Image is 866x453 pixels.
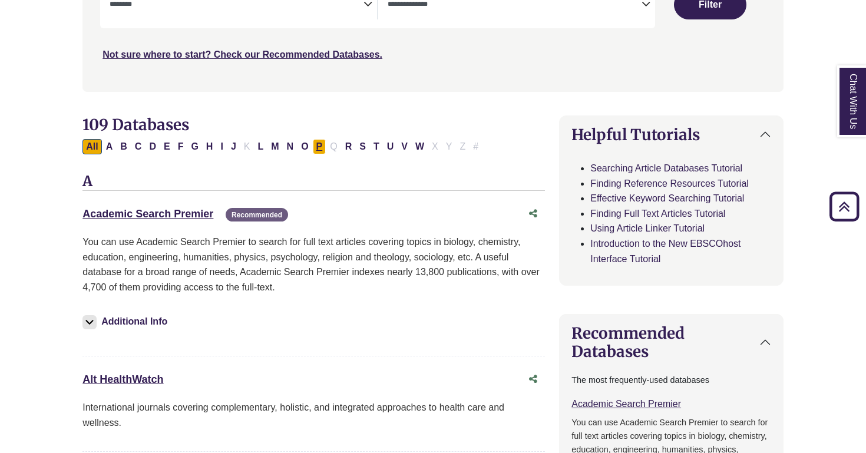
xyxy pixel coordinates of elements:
button: Recommended Databases [560,315,783,370]
a: Effective Keyword Searching Tutorial [590,193,744,203]
button: Filter Results S [356,139,369,154]
button: Filter Results B [117,139,131,154]
textarea: Search [110,1,363,10]
button: All [82,139,101,154]
button: Filter Results G [187,139,201,154]
a: Finding Full Text Articles Tutorial [590,209,725,219]
button: Filter Results O [298,139,312,154]
button: Filter Results L [254,139,267,154]
a: Not sure where to start? Check our Recommended Databases. [103,49,382,59]
div: Alpha-list to filter by first letter of database name [82,141,483,151]
button: Filter Results P [313,139,326,154]
a: Back to Top [825,199,863,214]
button: Helpful Tutorials [560,116,783,153]
a: Searching Article Databases Tutorial [590,163,742,173]
button: Filter Results R [342,139,356,154]
a: Finding Reference Resources Tutorial [590,178,749,189]
button: Filter Results N [283,139,298,154]
button: Additional Info [82,313,171,330]
a: Using Article Linker Tutorial [590,223,705,233]
h3: A [82,173,545,191]
button: Filter Results A [103,139,117,154]
button: Filter Results E [160,139,174,154]
a: Introduction to the New EBSCOhost Interface Tutorial [590,239,741,264]
button: Share this database [521,203,545,225]
button: Filter Results I [217,139,226,154]
button: Filter Results F [174,139,187,154]
button: Filter Results J [227,139,240,154]
button: Filter Results W [412,139,428,154]
a: Alt HealthWatch [82,373,163,385]
button: Filter Results C [131,139,146,154]
a: Academic Search Premier [82,208,213,220]
button: Filter Results D [146,139,160,154]
button: Filter Results U [384,139,398,154]
span: Recommended [226,208,288,221]
span: 109 Databases [82,115,189,134]
p: International journals covering complementary, holistic, and integrated approaches to health care... [82,400,545,430]
button: Filter Results H [203,139,217,154]
button: Filter Results V [398,139,411,154]
p: The most frequently-used databases [571,373,771,387]
button: Share this database [521,368,545,391]
p: You can use Academic Search Premier to search for full text articles covering topics in biology, ... [82,234,545,295]
a: Academic Search Premier [571,399,681,409]
button: Filter Results M [267,139,282,154]
button: Filter Results T [370,139,383,154]
textarea: Search [388,1,642,10]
